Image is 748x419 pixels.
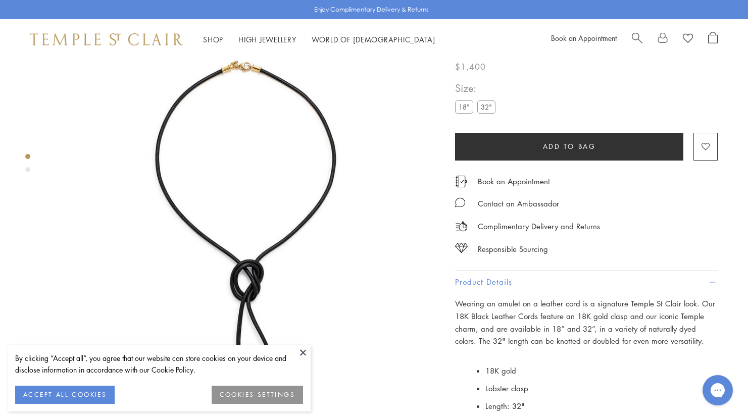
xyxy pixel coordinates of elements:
[485,383,528,393] span: Lobster clasp
[51,27,440,416] img: N00001-BLK32
[683,32,693,47] a: View Wishlist
[551,33,617,43] a: Book an Appointment
[478,243,548,255] div: Responsible Sourcing
[708,32,718,47] a: Open Shopping Bag
[455,133,683,161] button: Add to bag
[485,401,525,411] span: Length: 32"
[455,176,467,187] img: icon_appointment.svg
[477,100,495,113] label: 32"
[543,141,596,152] span: Add to bag
[455,220,468,233] img: icon_delivery.svg
[455,60,486,73] span: $1,400
[455,298,715,346] span: Wearing an amulet on a leather cord is a signature Temple St Clair look. Our 18K Black Leather Co...
[314,5,429,15] p: Enjoy Complimentary Delivery & Returns
[455,80,500,96] span: Size:
[25,151,30,180] div: Product gallery navigation
[632,32,642,47] a: Search
[485,365,516,376] span: 18K gold
[455,243,468,253] img: icon_sourcing.svg
[478,197,559,210] div: Contact an Ambassador
[238,34,296,44] a: High JewelleryHigh Jewellery
[697,372,738,409] iframe: Gorgias live chat messenger
[15,386,115,404] button: ACCEPT ALL COOKIES
[212,386,303,404] button: COOKIES SETTINGS
[15,352,303,376] div: By clicking “Accept all”, you agree that our website can store cookies on your device and disclos...
[478,176,550,187] a: Book an Appointment
[455,100,473,113] label: 18"
[455,197,465,207] img: MessageIcon-01_2.svg
[478,220,600,233] p: Complimentary Delivery and Returns
[30,33,183,45] img: Temple St. Clair
[203,34,223,44] a: ShopShop
[312,34,435,44] a: World of [DEMOGRAPHIC_DATA]World of [DEMOGRAPHIC_DATA]
[203,33,435,46] nav: Main navigation
[455,271,718,293] button: Product Details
